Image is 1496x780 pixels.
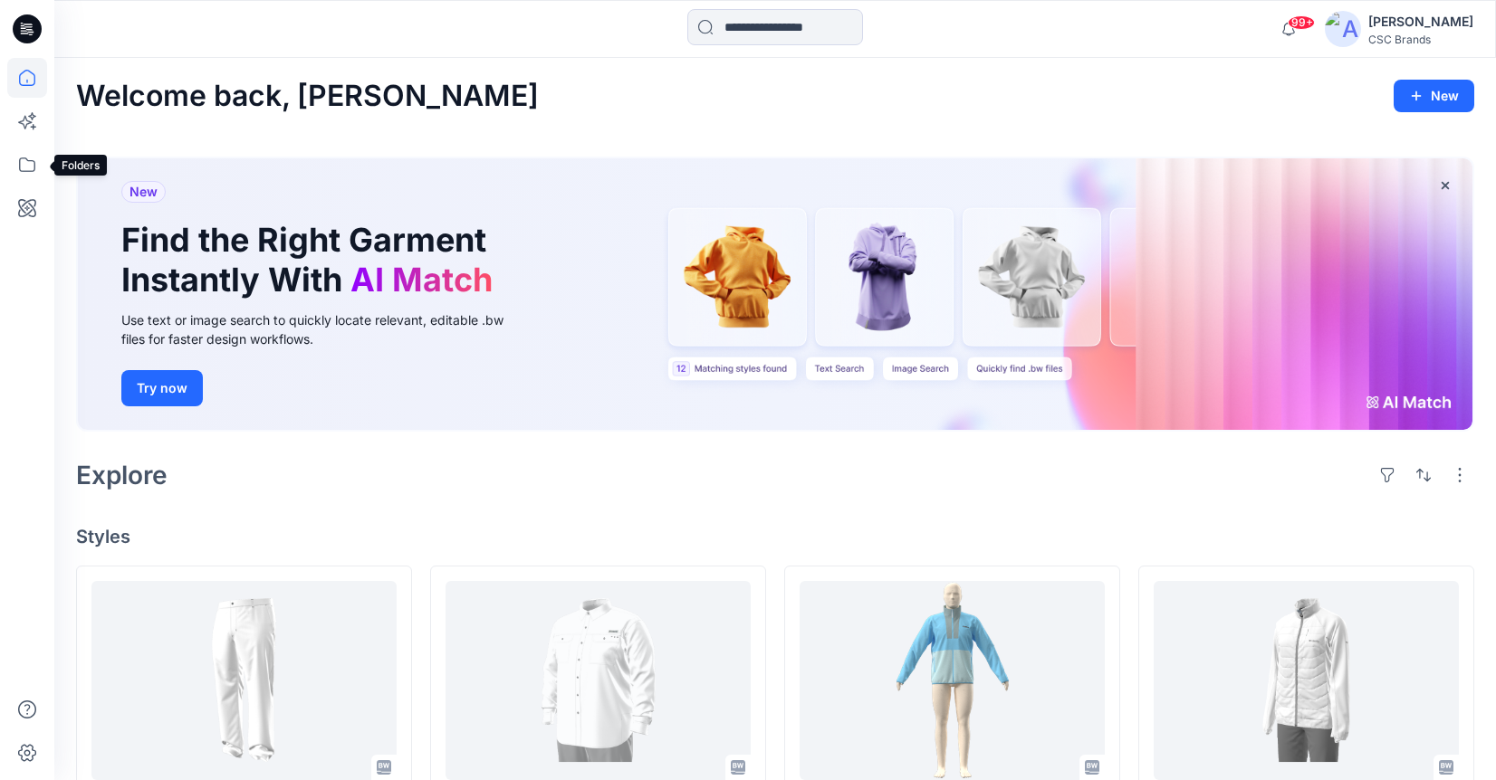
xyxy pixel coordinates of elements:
h4: Styles [76,526,1474,547]
h2: Explore [76,461,168,490]
button: Try now [121,370,203,406]
a: FS4589_F26_EXTREG_VFA [446,581,751,780]
a: AS8973_F26_EXTREG_VP1 [91,581,397,780]
span: 99+ [1288,15,1315,30]
div: Use text or image search to quickly locate relevant, editable .bw files for faster design workflows. [121,310,529,348]
div: CSC Brands [1368,33,1473,46]
div: [PERSON_NAME] [1368,11,1473,33]
h2: Welcome back, [PERSON_NAME] [76,80,539,113]
span: AI Match [350,260,493,300]
button: New [1394,80,1474,112]
a: F6WS217456_F26_PAACT [1154,581,1459,780]
h1: Find the Right Garment Instantly With [121,221,502,299]
span: New [129,181,158,203]
a: Columbia_AM1358(Stylezone) [800,581,1105,780]
img: avatar [1325,11,1361,47]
